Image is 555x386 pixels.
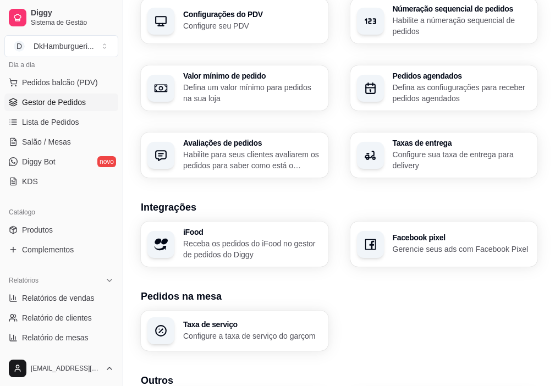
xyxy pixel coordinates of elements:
[4,153,118,170] a: Diggy Botnovo
[4,349,118,366] a: Relatório de fidelidadenovo
[22,136,71,147] span: Salão / Mesas
[393,234,531,241] h3: Facebook pixel
[393,244,531,255] p: Gerencie seus ads com Facebook Pixel
[4,309,118,327] a: Relatório de clientes
[141,289,537,304] h3: Pedidos na mesa
[350,133,538,178] button: Taxas de entregaConfigure sua taxa de entrega para delivery
[183,20,322,31] p: Configure seu PDV
[183,10,322,18] h3: Configurações do PDV
[4,241,118,258] a: Complementos
[22,117,79,128] span: Lista de Pedidos
[4,173,118,190] a: KDS
[4,221,118,239] a: Produtos
[22,293,95,304] span: Relatórios de vendas
[183,228,322,236] h3: iFood
[34,41,94,52] div: DkHamburgueri ...
[393,149,531,171] p: Configure sua taxa de entrega para delivery
[4,74,118,91] button: Pedidos balcão (PDV)
[183,330,322,341] p: Configure a taxa de serviço do garçom
[141,311,328,351] button: Taxa de serviçoConfigure a taxa de serviço do garçom
[183,82,322,104] p: Defina um valor mínimo para pedidos na sua loja
[183,238,322,260] p: Receba os pedidos do iFood no gestor de pedidos do Diggy
[393,5,531,13] h3: Númeração sequencial de pedidos
[4,56,118,74] div: Dia a dia
[4,355,118,382] button: [EMAIL_ADDRESS][DOMAIN_NAME]
[350,222,538,267] button: Facebook pixelGerencie seus ads com Facebook Pixel
[183,72,322,80] h3: Valor mínimo de pedido
[22,77,98,88] span: Pedidos balcão (PDV)
[14,41,25,52] span: D
[22,176,38,187] span: KDS
[31,364,101,373] span: [EMAIL_ADDRESS][DOMAIN_NAME]
[183,321,322,328] h3: Taxa de serviço
[4,35,118,57] button: Select a team
[393,82,531,104] p: Defina as confiugurações para receber pedidos agendados
[31,18,114,27] span: Sistema de Gestão
[4,113,118,131] a: Lista de Pedidos
[141,200,537,215] h3: Integrações
[31,8,114,18] span: Diggy
[393,139,531,147] h3: Taxas de entrega
[22,332,89,343] span: Relatório de mesas
[183,139,322,147] h3: Avaliações de pedidos
[4,133,118,151] a: Salão / Mesas
[4,203,118,221] div: Catálogo
[4,289,118,307] a: Relatórios de vendas
[22,312,92,323] span: Relatório de clientes
[141,222,328,267] button: iFoodReceba os pedidos do iFood no gestor de pedidos do Diggy
[4,4,118,31] a: DiggySistema de Gestão
[393,72,531,80] h3: Pedidos agendados
[141,133,328,178] button: Avaliações de pedidosHabilite para seus clientes avaliarem os pedidos para saber como está o feed...
[4,329,118,346] a: Relatório de mesas
[22,156,56,167] span: Diggy Bot
[4,93,118,111] a: Gestor de Pedidos
[183,149,322,171] p: Habilite para seus clientes avaliarem os pedidos para saber como está o feedback da sua loja
[22,224,53,235] span: Produtos
[141,65,328,111] button: Valor mínimo de pedidoDefina um valor mínimo para pedidos na sua loja
[350,65,538,111] button: Pedidos agendadosDefina as confiugurações para receber pedidos agendados
[22,97,86,108] span: Gestor de Pedidos
[393,15,531,37] p: Habilite a númeração sequencial de pedidos
[9,276,39,285] span: Relatórios
[22,244,74,255] span: Complementos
